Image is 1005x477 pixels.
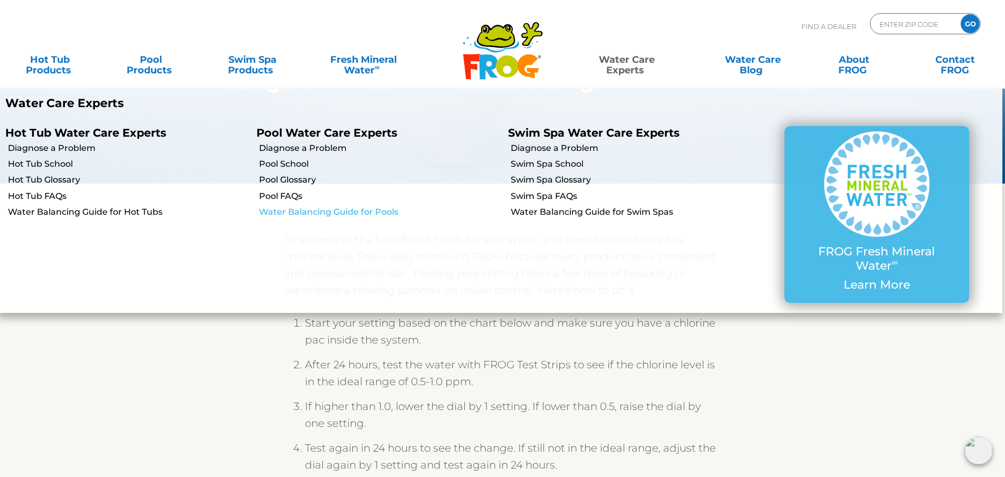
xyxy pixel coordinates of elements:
a: Hot Tub FAQs [8,190,248,202]
p: Find A Dealer [801,13,856,40]
a: Pool FAQs [259,190,500,202]
a: Diagnose a Problem [8,142,248,154]
a: AboutFROG [815,49,893,70]
sup: ∞ [892,257,898,268]
a: Hot Tub School [8,158,248,170]
a: Swim Spa Glossary [511,174,751,186]
a: Swim Spa Water Care Experts [508,126,679,139]
a: Water CareExperts [563,49,691,70]
a: Hot TubProducts [11,49,89,70]
input: Zip Code Form [878,16,950,32]
a: Swim Spa FAQs [511,190,751,202]
a: Pool School [259,158,500,170]
li: If higher than 1.0, lower the dial by 1 setting. If lower than 0.5, raise the dial by one setting. [305,398,716,440]
a: PoolProducts [112,49,190,70]
p: FROG Fresh Mineral Water [806,245,948,273]
a: Hot Tub Water Care Experts [5,126,166,139]
p: Learn More [806,278,948,292]
a: Swim SpaProducts [213,49,292,70]
li: Start your setting based on the chart below and make sure you have a chlorine pac inside the system. [305,314,716,356]
a: Hot Tub Glossary [8,174,248,186]
a: ContactFROG [916,49,994,70]
a: Diagnose a Problem [259,142,500,154]
img: openIcon [965,437,992,464]
sup: ∞ [375,63,380,71]
a: Water Balancing Guide for Hot Tubs [8,206,248,218]
a: Swim Spa School [511,158,751,170]
a: Water Balancing Guide for Pools [259,206,500,218]
a: Fresh MineralWater∞ [314,49,413,70]
a: FROG Fresh Mineral Water∞ Learn More [806,131,948,297]
p: Water Care Experts [5,97,492,110]
a: Pool Glossary [259,174,500,186]
input: GO [961,14,980,33]
li: After 24 hours, test the water with FROG Test Strips to see if the chlorine level is in the ideal... [305,356,716,398]
a: Water CareBlog [713,49,792,70]
a: Diagnose a Problem [511,142,751,154]
a: Water Balancing Guide for Swim Spas [511,206,751,218]
a: Pool Water Care Experts [256,126,397,139]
